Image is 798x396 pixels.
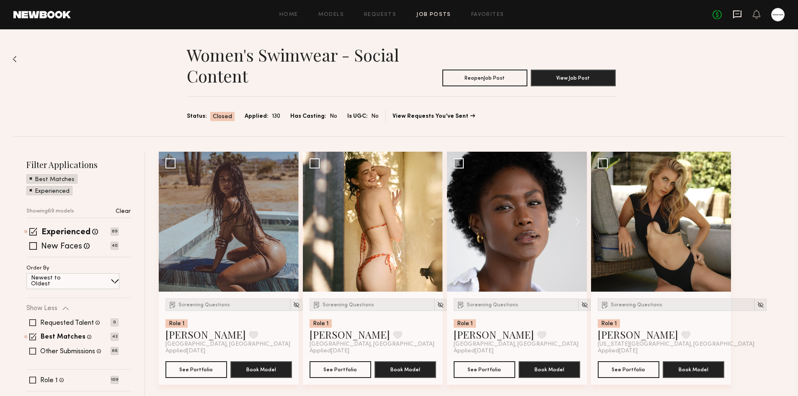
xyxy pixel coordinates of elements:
button: Book Model [230,361,292,378]
a: [PERSON_NAME] [165,328,246,341]
span: Screening Questions [323,303,374,308]
div: Applied [DATE] [165,348,292,355]
span: Closed [213,113,232,121]
p: 109 [111,376,119,384]
p: Order By [26,266,49,271]
button: Book Model [663,361,724,378]
img: Submission Icon [457,300,465,309]
span: No [371,112,379,121]
img: Unhide Model [437,301,444,308]
div: Role 1 [598,319,620,328]
button: See Portfolio [310,361,371,378]
span: Screening Questions [611,303,662,308]
img: Submission Icon [601,300,609,309]
span: 130 [272,112,280,121]
label: Other Submissions [40,348,95,355]
h2: Filter Applications [26,159,131,170]
button: Book Model [374,361,436,378]
img: Unhide Model [293,301,300,308]
a: [PERSON_NAME] [454,328,534,341]
p: 40 [111,242,119,250]
span: Screening Questions [178,303,230,308]
button: See Portfolio [165,361,227,378]
label: Requested Talent [40,320,94,326]
img: Unhide Model [581,301,588,308]
h1: Women's Swimwear - Social Content [187,44,401,86]
a: Job Posts [416,12,451,18]
p: Experienced [35,189,70,194]
a: Book Model [230,365,292,373]
label: Role 1 [40,377,58,384]
button: See Portfolio [598,361,659,378]
a: View Requests You’ve Sent [393,114,475,119]
a: Book Model [519,365,580,373]
a: [PERSON_NAME] [598,328,678,341]
button: View Job Post [531,70,616,86]
a: Models [318,12,344,18]
div: Role 1 [310,319,332,328]
a: Book Model [374,365,436,373]
p: Best Matches [35,177,75,183]
span: [GEOGRAPHIC_DATA], [GEOGRAPHIC_DATA] [310,341,434,348]
button: See Portfolio [454,361,515,378]
p: 43 [111,333,119,341]
span: [GEOGRAPHIC_DATA], [GEOGRAPHIC_DATA] [165,341,290,348]
span: No [330,112,337,121]
p: 0 [111,318,119,326]
a: Home [279,12,298,18]
p: Newest to Oldest [31,275,81,287]
label: Experienced [41,228,90,237]
button: ReopenJob Post [442,70,527,86]
span: [US_STATE][GEOGRAPHIC_DATA], [GEOGRAPHIC_DATA] [598,341,754,348]
img: Submission Icon [312,300,321,309]
button: Book Model [519,361,580,378]
img: Submission Icon [168,300,177,309]
div: Role 1 [165,319,188,328]
label: New Faces [41,243,82,251]
p: Showing 69 models [26,209,74,214]
a: Book Model [663,365,724,373]
a: Requests [364,12,396,18]
span: Status: [187,112,207,121]
span: [GEOGRAPHIC_DATA], [GEOGRAPHIC_DATA] [454,341,578,348]
img: Back to previous page [13,56,17,62]
div: Applied [DATE] [598,348,724,355]
label: Best Matches [41,334,85,341]
div: Applied [DATE] [454,348,580,355]
a: [PERSON_NAME] [310,328,390,341]
span: Is UGC: [347,112,368,121]
span: Applied: [245,112,269,121]
p: Clear [116,209,131,215]
img: Unhide Model [757,301,764,308]
div: Applied [DATE] [310,348,436,355]
span: Has Casting: [290,112,326,121]
p: Show Less [26,305,57,312]
p: 69 [111,228,119,236]
span: Screening Questions [467,303,518,308]
a: Favorites [471,12,504,18]
div: Role 1 [454,319,476,328]
p: 66 [111,347,119,355]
